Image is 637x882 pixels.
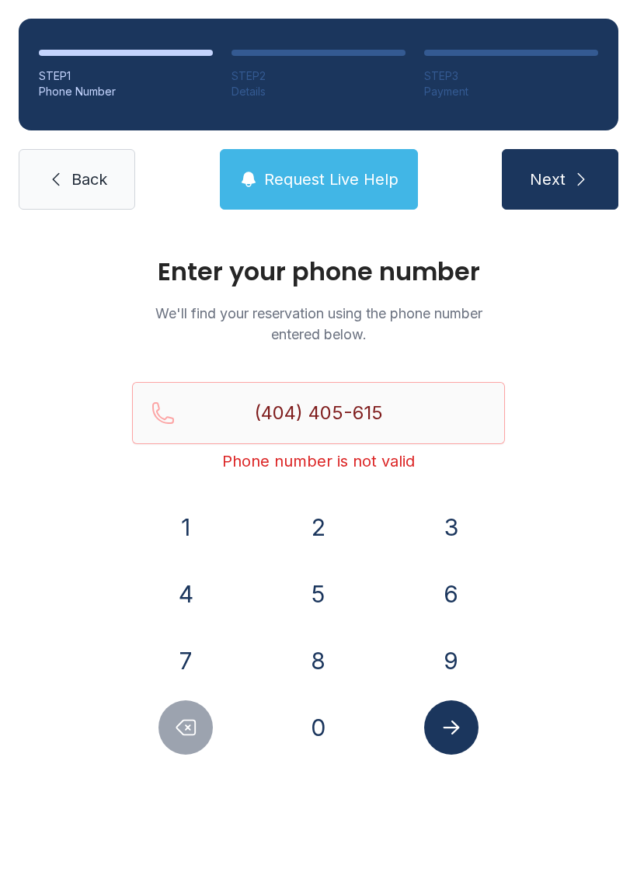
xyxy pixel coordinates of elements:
button: 8 [291,634,346,688]
button: Delete number [158,700,213,755]
button: 1 [158,500,213,554]
button: 9 [424,634,479,688]
div: Phone Number [39,84,213,99]
span: Request Live Help [264,168,399,190]
p: We'll find your reservation using the phone number entered below. [132,303,505,345]
h1: Enter your phone number [132,259,505,284]
button: 4 [158,567,213,621]
span: Back [71,168,107,190]
button: 6 [424,567,479,621]
button: 7 [158,634,213,688]
button: 5 [291,567,346,621]
button: Submit lookup form [424,700,479,755]
div: STEP 2 [231,68,406,84]
div: STEP 3 [424,68,598,84]
button: 0 [291,700,346,755]
div: Phone number is not valid [132,450,505,472]
div: Details [231,84,406,99]
input: Reservation phone number [132,382,505,444]
div: Payment [424,84,598,99]
div: STEP 1 [39,68,213,84]
span: Next [530,168,566,190]
button: 2 [291,500,346,554]
button: 3 [424,500,479,554]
